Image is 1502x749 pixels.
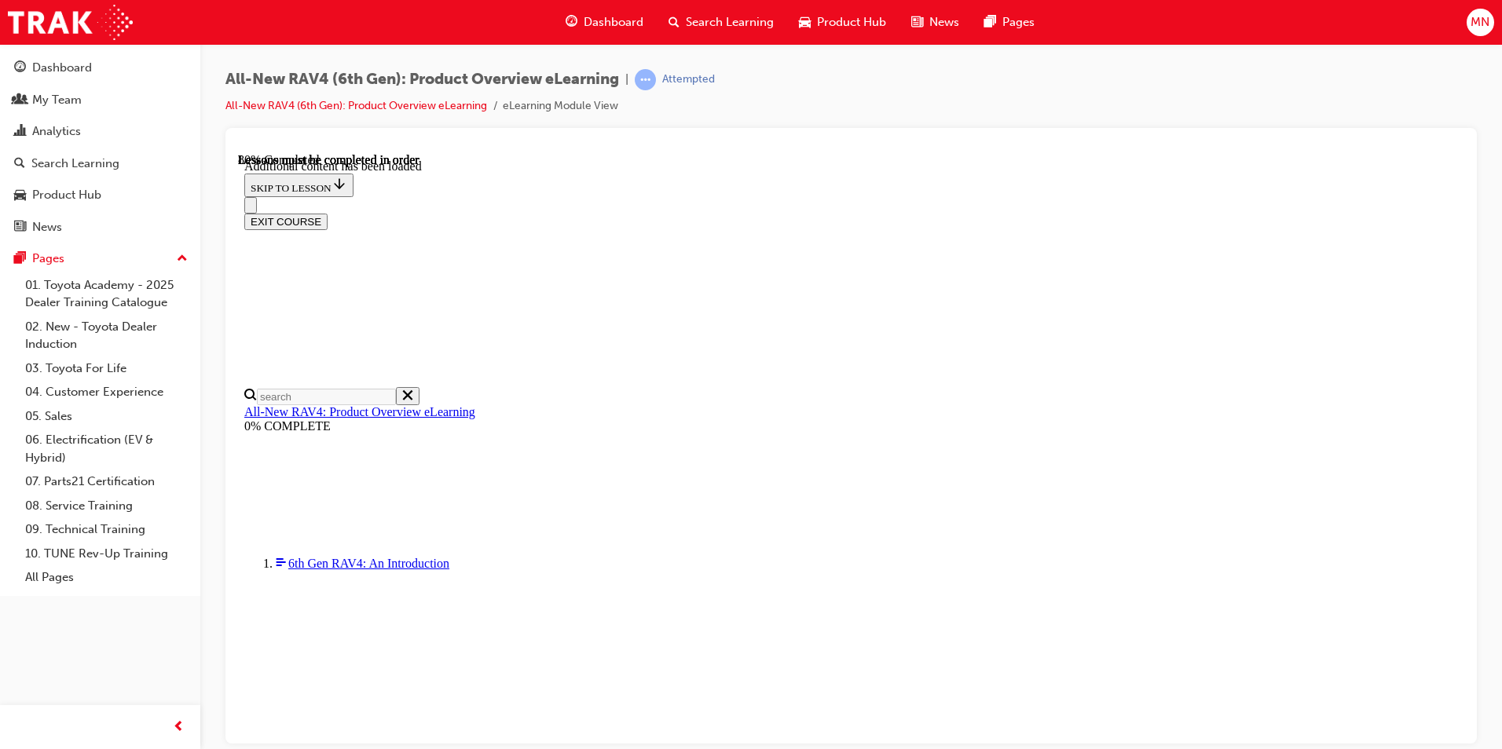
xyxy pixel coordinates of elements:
a: search-iconSearch Learning [656,6,786,38]
a: 09. Technical Training [19,517,194,542]
a: 04. Customer Experience [19,380,194,404]
span: search-icon [669,13,680,32]
span: | [625,71,628,89]
a: My Team [6,86,194,115]
div: My Team [32,91,82,109]
span: car-icon [14,188,26,203]
div: Pages [32,250,64,268]
a: 10. TUNE Rev-Up Training [19,542,194,566]
a: 06. Electrification (EV & Hybrid) [19,428,194,469]
span: people-icon [14,93,26,108]
span: All-New RAV4 (6th Gen): Product Overview eLearning [225,71,619,89]
span: Dashboard [584,13,643,31]
button: DashboardMy TeamAnalyticsSearch LearningProduct HubNews [6,50,194,244]
button: MN [1467,9,1494,36]
a: Product Hub [6,181,194,210]
img: Trak [8,5,133,40]
a: All Pages [19,565,194,590]
span: SKIP TO LESSON [13,29,109,41]
button: Pages [6,244,194,273]
div: Attempted [662,72,715,87]
span: learningRecordVerb_ATTEMPT-icon [635,69,656,90]
span: car-icon [799,13,811,32]
span: News [929,13,959,31]
span: news-icon [911,13,923,32]
span: news-icon [14,221,26,235]
span: pages-icon [984,13,996,32]
span: pages-icon [14,252,26,266]
a: 07. Parts21 Certification [19,469,194,494]
a: guage-iconDashboard [553,6,656,38]
div: Product Hub [32,186,101,204]
span: prev-icon [173,718,185,737]
button: EXIT COURSE [6,60,90,77]
a: car-iconProduct Hub [786,6,899,38]
button: SKIP TO LESSON [6,20,115,44]
a: All-New RAV4: Product Overview eLearning [6,252,237,265]
span: guage-icon [566,13,577,32]
div: Additional content has been loaded [6,6,1220,20]
div: Dashboard [32,59,92,77]
span: chart-icon [14,125,26,139]
span: MN [1471,13,1489,31]
span: Product Hub [817,13,886,31]
a: 08. Service Training [19,494,194,518]
div: Search Learning [31,155,119,173]
a: news-iconNews [899,6,972,38]
a: 02. New - Toyota Dealer Induction [19,315,194,356]
a: 05. Sales [19,404,194,429]
a: News [6,213,194,242]
button: Close navigation menu [6,44,19,60]
span: up-icon [177,249,188,269]
a: Analytics [6,117,194,146]
div: 0% COMPLETE [6,266,1220,280]
a: pages-iconPages [972,6,1047,38]
a: All-New RAV4 (6th Gen): Product Overview eLearning [225,99,487,112]
a: Dashboard [6,53,194,82]
span: search-icon [14,157,25,171]
a: 03. Toyota For Life [19,356,194,381]
span: guage-icon [14,61,26,75]
div: News [32,218,62,236]
span: Search Learning [686,13,774,31]
a: 01. Toyota Academy - 2025 Dealer Training Catalogue [19,273,194,315]
div: Analytics [32,122,81,141]
a: Search Learning [6,149,194,178]
li: eLearning Module View [503,97,618,115]
span: Pages [1002,13,1035,31]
